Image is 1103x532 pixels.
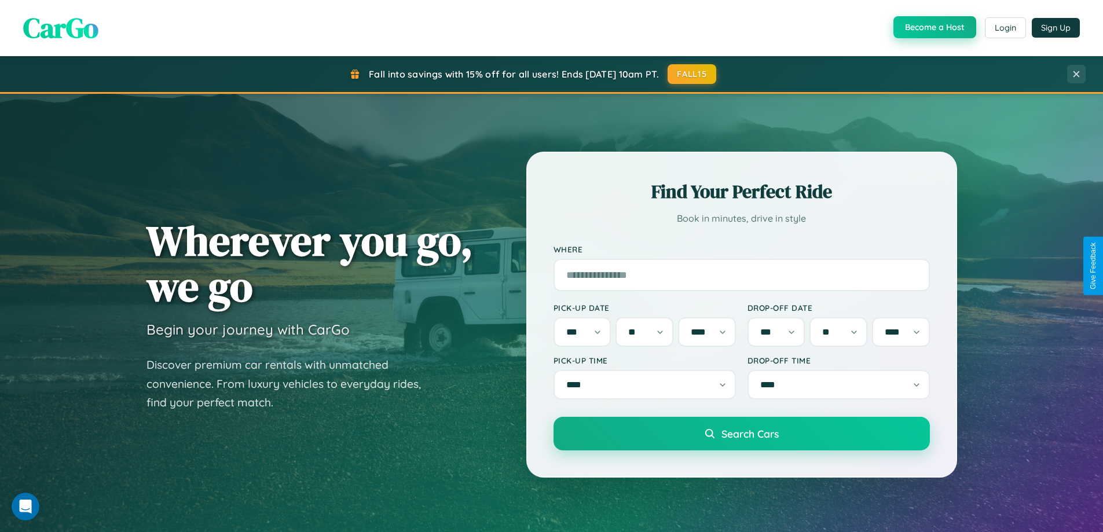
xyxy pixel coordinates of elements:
button: Become a Host [893,16,976,38]
h3: Begin your journey with CarGo [146,321,350,338]
p: Discover premium car rentals with unmatched convenience. From luxury vehicles to everyday rides, ... [146,355,436,412]
label: Where [554,244,930,254]
label: Drop-off Date [747,303,930,313]
button: Sign Up [1032,18,1080,38]
button: Login [985,17,1026,38]
iframe: Intercom live chat [12,493,39,520]
label: Drop-off Time [747,355,930,365]
p: Book in minutes, drive in style [554,210,930,227]
button: FALL15 [668,64,716,84]
h2: Find Your Perfect Ride [554,179,930,204]
label: Pick-up Time [554,355,736,365]
button: Search Cars [554,417,930,450]
label: Pick-up Date [554,303,736,313]
span: CarGo [23,9,98,47]
h1: Wherever you go, we go [146,218,473,309]
span: Search Cars [721,427,779,440]
span: Fall into savings with 15% off for all users! Ends [DATE] 10am PT. [369,68,659,80]
div: Give Feedback [1089,243,1097,289]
